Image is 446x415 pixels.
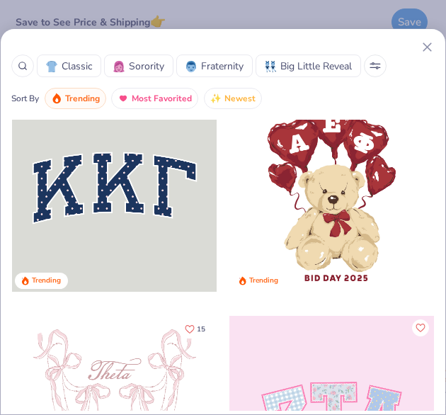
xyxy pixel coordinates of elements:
button: Big Little RevealBig Little Reveal [256,55,361,77]
button: SororitySorority [104,55,173,77]
span: Big Little Reveal [280,59,352,74]
span: Trending [65,91,100,107]
div: Trending [249,275,278,286]
span: Newest [224,91,256,107]
span: Fraternity [201,59,244,74]
button: FraternityFraternity [176,55,253,77]
img: most_fav.gif [118,93,129,104]
div: Trending [32,275,61,286]
img: trending.gif [51,93,62,104]
button: Sort Popup Button [364,55,387,77]
div: Sort By [11,92,39,105]
button: Like [412,319,429,336]
img: newest.gif [210,93,222,104]
button: ClassicClassic [37,55,101,77]
img: Classic [46,61,57,72]
span: Most Favorited [132,91,192,107]
button: Trending [45,88,106,109]
button: Newest [204,88,262,109]
button: Most Favorited [111,88,198,109]
button: Like [178,319,212,339]
img: Sorority [113,61,125,72]
span: Classic [62,59,92,74]
img: Big Little Reveal [265,61,276,72]
img: Fraternity [185,61,197,72]
span: Sorority [129,59,164,74]
span: 15 [197,325,205,332]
